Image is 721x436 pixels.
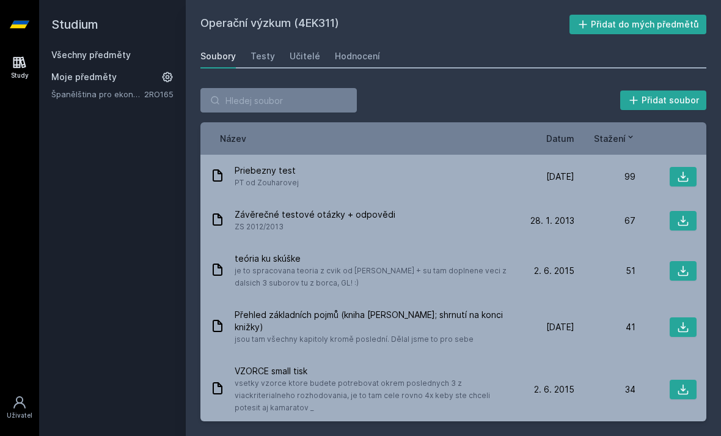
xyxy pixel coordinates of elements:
button: Stažení [594,132,635,145]
div: Testy [251,50,275,62]
span: Stažení [594,132,626,145]
span: 2. 6. 2015 [534,265,574,277]
button: Přidat do mých předmětů [569,15,707,34]
div: Soubory [200,50,236,62]
span: 2. 6. 2015 [534,383,574,396]
span: 28. 1. 2013 [530,215,574,227]
div: 51 [574,265,635,277]
span: [DATE] [546,171,574,183]
span: [DATE] [546,321,574,333]
div: Uživatel [7,411,32,420]
div: Hodnocení [335,50,380,62]
div: 67 [574,215,635,227]
a: Soubory [200,44,236,68]
a: Španělština pro ekonomy - středně pokročilá úroveň 1 (A2/B1) [51,88,144,100]
div: Učitelé [290,50,320,62]
h2: Operační výzkum (4EK311) [200,15,569,34]
span: PT od Zouharovej [235,177,299,189]
span: ZS 2012/2013 [235,221,395,233]
span: Závěrečné testové otázky + odpovědi [235,209,395,221]
div: 41 [574,321,635,333]
input: Hledej soubor [200,88,357,113]
a: Study [2,49,37,86]
span: vsetky vzorce ktore budete potrebovat okrem poslednych 3 z viackriterialneho rozhodovania, je to ... [235,377,508,414]
div: 34 [574,383,635,396]
a: 2RO165 [144,89,174,99]
span: teória ku skúške [235,253,508,265]
span: Přehled základních pojmů (kniha [PERSON_NAME]; shrnutí na konci knižky) [235,309,508,333]
button: Název [220,132,246,145]
button: Přidat soubor [620,91,707,110]
div: 99 [574,171,635,183]
span: Priebezny test [235,164,299,177]
a: Hodnocení [335,44,380,68]
a: Učitelé [290,44,320,68]
a: Uživatel [2,389,37,426]
a: Všechny předměty [51,50,131,60]
span: je to spracovana teoria z cvik od [PERSON_NAME] + su tam doplnene veci z dalsich 3 suborov tu z b... [235,265,508,289]
span: VZORCE small tisk [235,365,508,377]
span: Moje předměty [51,71,117,83]
span: jsou tam všechny kapitoly kromě poslední. Dělal jsme to pro sebe [235,333,508,345]
div: Study [11,71,29,80]
button: Datum [546,132,574,145]
a: Testy [251,44,275,68]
